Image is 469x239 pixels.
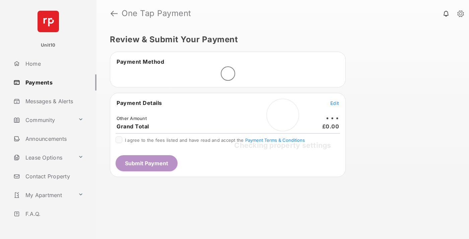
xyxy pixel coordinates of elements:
[11,56,96,72] a: Home
[11,112,75,128] a: Community
[11,93,96,109] a: Messages & Alerts
[11,187,75,203] a: My Apartment
[11,131,96,147] a: Announcements
[11,206,96,222] a: F.A.Q.
[234,141,331,150] span: Checking property settings
[11,74,96,91] a: Payments
[11,168,96,184] a: Contact Property
[41,42,56,49] p: Unit10
[38,11,59,32] img: svg+xml;base64,PHN2ZyB4bWxucz0iaHR0cDovL3d3dy53My5vcmcvMjAwMC9zdmciIHdpZHRoPSI2NCIgaGVpZ2h0PSI2NC...
[11,150,75,166] a: Lease Options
